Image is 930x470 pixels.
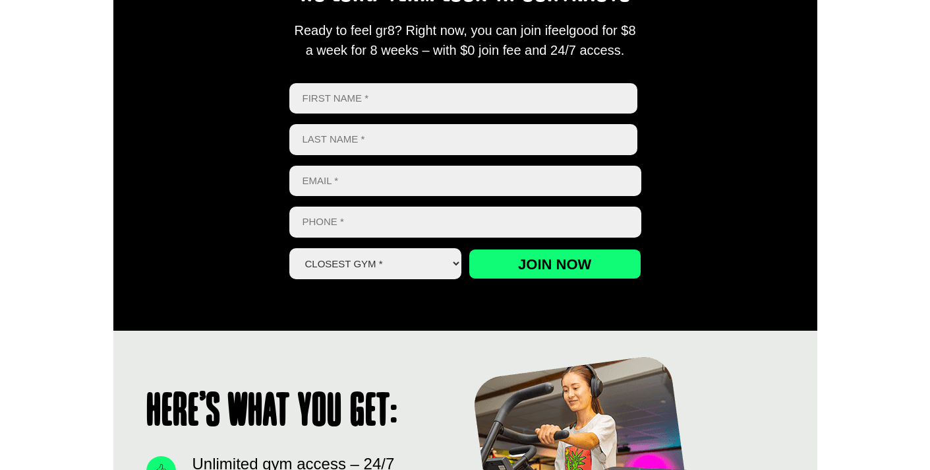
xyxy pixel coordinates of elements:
[289,207,641,238] input: Phone *
[289,83,638,114] input: First name *
[289,124,638,155] input: Last name *
[146,390,452,436] h1: Here’s what you get:
[289,20,641,60] div: Ready to feel gr8? Right now, you can join ifeelgood for $8 a week for 8 weeks – with $0 join fee...
[289,166,641,197] input: Email *
[469,249,641,279] input: Join now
